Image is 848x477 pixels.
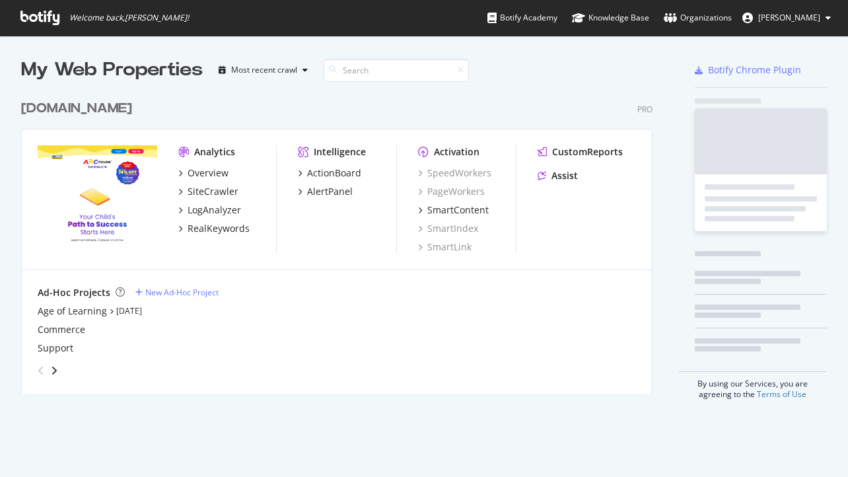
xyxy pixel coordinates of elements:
[116,305,142,316] a: [DATE]
[552,145,623,159] div: CustomReports
[678,371,827,400] div: By using our Services, you are agreeing to the
[637,104,653,115] div: Pro
[194,145,235,159] div: Analytics
[298,166,361,180] a: ActionBoard
[188,185,238,198] div: SiteCrawler
[69,13,189,23] span: Welcome back, [PERSON_NAME] !
[572,11,649,24] div: Knowledge Base
[188,166,229,180] div: Overview
[427,203,489,217] div: SmartContent
[38,145,157,241] img: www.abcmouse.com
[178,166,229,180] a: Overview
[314,145,366,159] div: Intelligence
[178,185,238,198] a: SiteCrawler
[21,99,132,118] div: [DOMAIN_NAME]
[418,240,472,254] a: SmartLink
[758,12,820,23] span: Liz Russell
[178,203,241,217] a: LogAnalyzer
[538,169,578,182] a: Assist
[418,166,491,180] a: SpeedWorkers
[551,169,578,182] div: Assist
[38,305,107,318] a: Age of Learning
[664,11,732,24] div: Organizations
[307,185,353,198] div: AlertPanel
[732,7,841,28] button: [PERSON_NAME]
[21,83,663,394] div: grid
[50,364,59,377] div: angle-right
[418,222,478,235] a: SmartIndex
[38,286,110,299] div: Ad-Hoc Projects
[231,66,297,74] div: Most recent crawl
[38,342,73,355] a: Support
[135,287,219,298] a: New Ad-Hoc Project
[757,388,806,400] a: Terms of Use
[434,145,479,159] div: Activation
[418,203,489,217] a: SmartContent
[213,59,313,81] button: Most recent crawl
[324,59,469,82] input: Search
[178,222,250,235] a: RealKeywords
[145,287,219,298] div: New Ad-Hoc Project
[32,360,50,381] div: angle-left
[298,185,353,198] a: AlertPanel
[708,63,801,77] div: Botify Chrome Plugin
[188,203,241,217] div: LogAnalyzer
[695,63,801,77] a: Botify Chrome Plugin
[307,166,361,180] div: ActionBoard
[21,99,137,118] a: [DOMAIN_NAME]
[38,323,85,336] a: Commerce
[538,145,623,159] a: CustomReports
[418,185,485,198] a: PageWorkers
[188,222,250,235] div: RealKeywords
[21,57,203,83] div: My Web Properties
[487,11,557,24] div: Botify Academy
